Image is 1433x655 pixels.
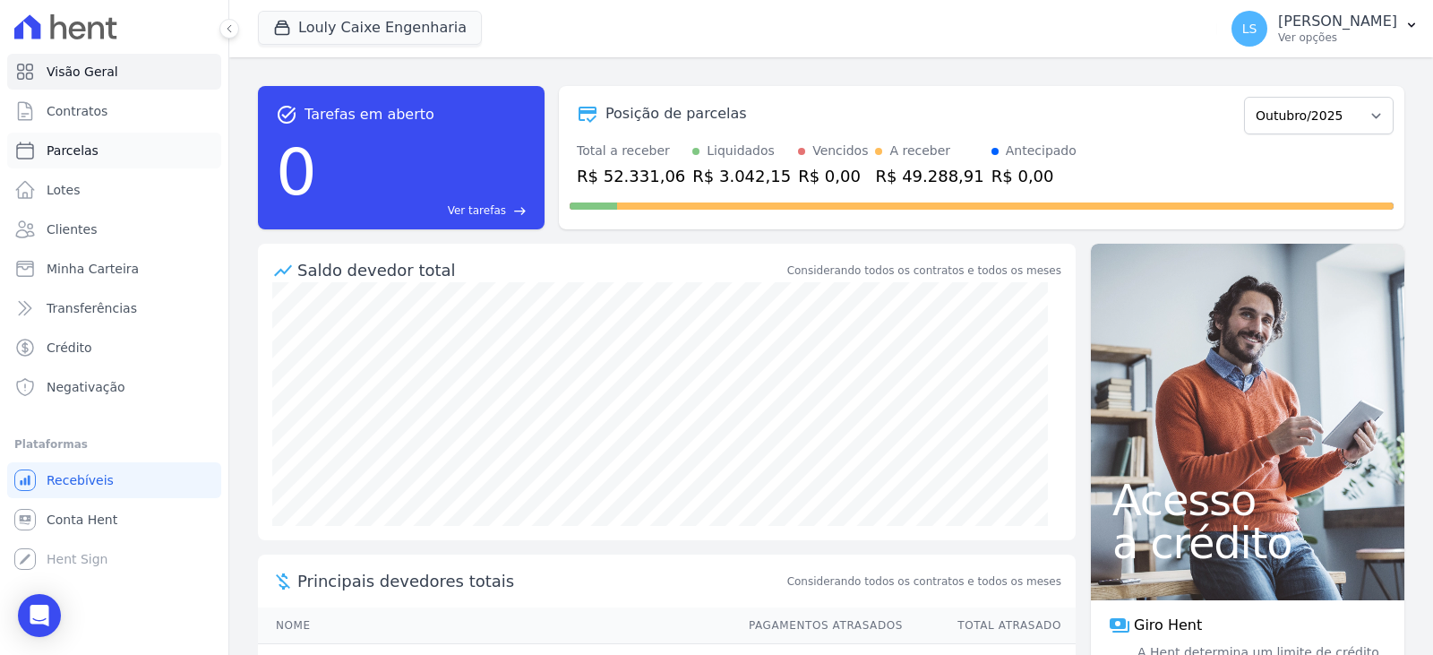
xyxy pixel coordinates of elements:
[47,102,107,120] span: Contratos
[904,608,1076,644] th: Total Atrasado
[605,103,747,125] div: Posição de parcelas
[47,299,137,317] span: Transferências
[787,263,1061,279] div: Considerando todos os contratos e todos os meses
[7,93,221,129] a: Contratos
[7,133,221,168] a: Parcelas
[448,203,506,219] span: Ver tarefas
[18,594,61,637] div: Open Intercom Messenger
[7,330,221,366] a: Crédito
[47,511,117,529] span: Conta Hent
[513,204,527,218] span: east
[47,63,118,81] span: Visão Geral
[707,142,775,160] div: Liquidados
[7,462,221,498] a: Recebíveis
[991,164,1077,188] div: R$ 0,00
[7,251,221,287] a: Minha Carteira
[258,11,482,45] button: Louly Caixe Engenharia
[47,339,92,357] span: Crédito
[577,142,685,160] div: Total a receber
[258,608,732,644] th: Nome
[297,258,784,282] div: Saldo devedor total
[7,211,221,247] a: Clientes
[47,260,139,278] span: Minha Carteira
[798,164,868,188] div: R$ 0,00
[7,502,221,538] a: Conta Hent
[1242,22,1257,35] span: LS
[692,164,791,188] div: R$ 3.042,15
[7,290,221,326] a: Transferências
[324,203,527,219] a: Ver tarefas east
[1112,478,1383,521] span: Acesso
[47,220,97,238] span: Clientes
[276,125,317,219] div: 0
[276,104,297,125] span: task_alt
[732,608,904,644] th: Pagamentos Atrasados
[1217,4,1433,54] button: LS [PERSON_NAME] Ver opções
[875,164,983,188] div: R$ 49.288,91
[14,434,214,455] div: Plataformas
[47,181,81,199] span: Lotes
[47,378,125,396] span: Negativação
[1112,521,1383,565] span: a crédito
[1278,13,1397,30] p: [PERSON_NAME]
[812,142,868,160] div: Vencidos
[7,54,221,90] a: Visão Geral
[889,142,950,160] div: A receber
[7,369,221,405] a: Negativação
[577,164,685,188] div: R$ 52.331,06
[1006,142,1077,160] div: Antecipado
[47,471,114,489] span: Recebíveis
[297,569,784,593] span: Principais devedores totais
[47,142,99,159] span: Parcelas
[787,573,1061,590] span: Considerando todos os contratos e todos os meses
[305,104,434,125] span: Tarefas em aberto
[1278,30,1397,45] p: Ver opções
[1134,615,1202,636] span: Giro Hent
[7,172,221,208] a: Lotes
